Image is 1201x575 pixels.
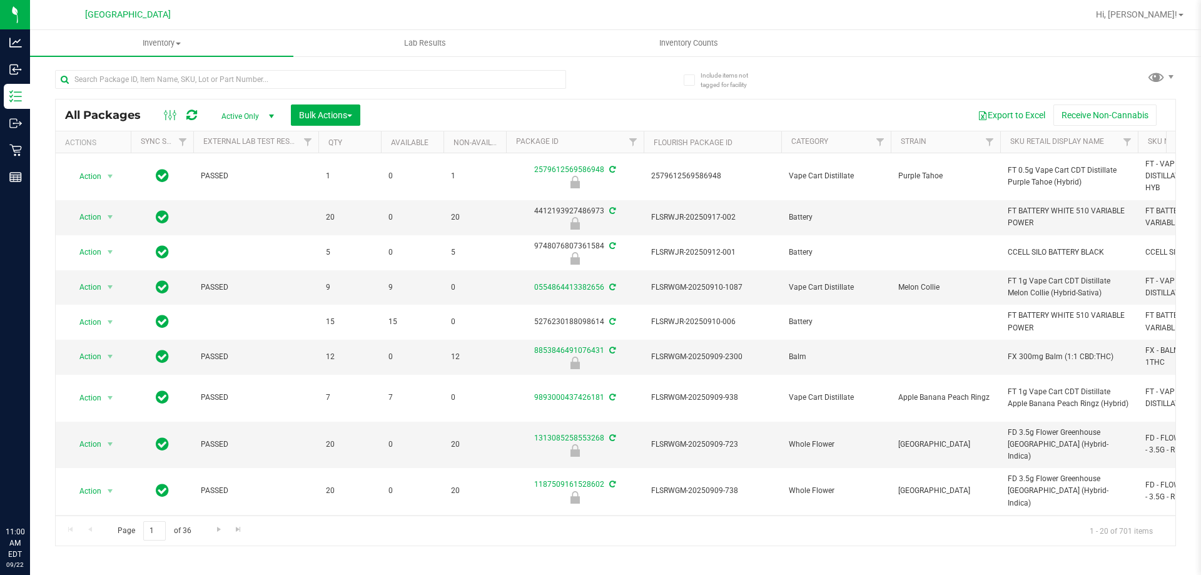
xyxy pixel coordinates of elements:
div: Newly Received [504,444,646,457]
span: PASSED [201,351,311,363]
span: 1 - 20 of 701 items [1080,521,1163,540]
span: Sync from Compliance System [607,317,616,326]
span: Hi, [PERSON_NAME]! [1096,9,1177,19]
a: Package ID [516,137,559,146]
span: select [103,435,118,453]
a: Non-Available [454,138,509,147]
a: 1187509161528602 [534,480,604,489]
span: Action [68,278,102,296]
span: PASSED [201,392,311,404]
span: Action [68,243,102,261]
span: 0 [451,316,499,328]
span: select [103,313,118,331]
span: 20 [326,439,373,450]
span: FLSRWGM-20250909-2300 [651,351,774,363]
span: Sync from Compliance System [607,165,616,174]
span: In Sync [156,167,169,185]
div: Locked due to Testing Failure [504,176,646,188]
span: Sync from Compliance System [607,283,616,292]
span: FT 1g Vape Cart CDT Distillate Apple Banana Peach Ringz (Hybrid) [1008,386,1130,410]
span: select [103,208,118,226]
a: Qty [328,138,342,147]
iframe: Resource center [13,475,50,512]
span: 1 [451,170,499,182]
input: Search Package ID, Item Name, SKU, Lot or Part Number... [55,70,566,89]
div: Newly Received [504,252,646,265]
span: FLSRWJR-20250917-002 [651,211,774,223]
p: 09/22 [6,560,24,569]
span: In Sync [156,389,169,406]
div: 4412193927486973 [504,205,646,230]
span: PASSED [201,485,311,497]
span: 0 [388,351,436,363]
a: 1313085258553268 [534,434,604,442]
span: FLSRWJR-20250912-001 [651,247,774,258]
span: PASSED [201,439,311,450]
span: Bulk Actions [299,110,352,120]
span: In Sync [156,482,169,499]
a: Available [391,138,428,147]
span: In Sync [156,348,169,365]
span: Action [68,168,102,185]
span: 9 [388,282,436,293]
span: Balm [789,351,883,363]
inline-svg: Inventory [9,90,22,103]
span: FLSRWGM-20250909-723 [651,439,774,450]
span: FT 0.5g Vape Cart CDT Distillate Purple Tahoe (Hybrid) [1008,165,1130,188]
span: Page of 36 [107,521,201,541]
a: Filter [980,131,1000,153]
span: FLSRWJR-20250910-006 [651,316,774,328]
span: PASSED [201,282,311,293]
span: 0 [451,282,499,293]
span: Action [68,435,102,453]
a: 0554864413382656 [534,283,604,292]
span: All Packages [65,108,153,122]
span: [GEOGRAPHIC_DATA] [898,485,993,497]
span: FD 3.5g Flower Greenhouse [GEOGRAPHIC_DATA] (Hybrid-Indica) [1008,473,1130,509]
span: Include items not tagged for facility [701,71,763,89]
span: 15 [388,316,436,328]
span: PASSED [201,170,311,182]
span: CCELL SILO BATTERY BLACK [1008,247,1130,258]
span: Action [68,348,102,365]
a: Category [791,137,828,146]
span: select [103,278,118,296]
a: SKU Name [1148,137,1185,146]
span: 12 [326,351,373,363]
span: 20 [451,211,499,223]
a: Filter [1117,131,1138,153]
span: Action [68,482,102,500]
span: Sync from Compliance System [607,206,616,215]
span: [GEOGRAPHIC_DATA] [85,9,171,20]
span: 9 [326,282,373,293]
a: Sync Status [141,137,189,146]
span: 0 [388,247,436,258]
span: Melon Collie [898,282,993,293]
a: Sku Retail Display Name [1010,137,1104,146]
inline-svg: Analytics [9,36,22,49]
inline-svg: Outbound [9,117,22,130]
span: Apple Banana Peach Ringz [898,392,993,404]
span: Vape Cart Distillate [789,392,883,404]
a: Lab Results [293,30,557,56]
span: Battery [789,316,883,328]
span: 20 [326,485,373,497]
a: 8853846491076431 [534,346,604,355]
span: In Sync [156,243,169,261]
span: 15 [326,316,373,328]
span: select [103,389,118,407]
a: Filter [870,131,891,153]
a: External Lab Test Result [203,137,302,146]
span: FLSRWGM-20250909-938 [651,392,774,404]
button: Bulk Actions [291,104,360,126]
p: 11:00 AM EDT [6,526,24,560]
span: 20 [451,485,499,497]
span: 0 [451,392,499,404]
a: Filter [298,131,318,153]
span: Sync from Compliance System [607,393,616,402]
div: Newly Received [504,217,646,230]
a: Flourish Package ID [654,138,732,147]
inline-svg: Reports [9,171,22,183]
span: In Sync [156,208,169,226]
a: Filter [173,131,193,153]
